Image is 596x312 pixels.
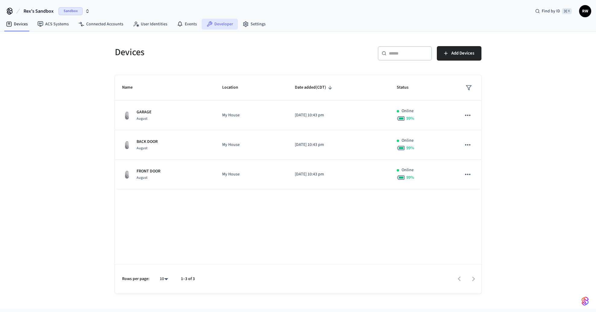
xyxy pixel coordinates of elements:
[295,112,382,118] p: [DATE] 10:43 pm
[530,6,577,17] div: Find by ID⌘ K
[437,46,481,61] button: Add Devices
[406,175,414,181] span: 99 %
[402,108,414,114] p: Online
[582,296,589,306] img: SeamLogoGradient.69752ec5.svg
[122,140,132,150] img: August Wifi Smart Lock 3rd Gen, Silver, Front
[1,19,33,30] a: Devices
[58,7,83,15] span: Sandbox
[115,75,481,189] table: sticky table
[397,83,416,92] span: Status
[295,142,382,148] p: [DATE] 10:43 pm
[137,139,158,145] p: BACK DOOR
[222,142,280,148] p: My House
[202,19,238,30] a: Developer
[222,171,280,178] p: My House
[402,167,414,173] p: Online
[157,275,171,283] div: 10
[295,83,334,92] span: Date added(CDT)
[137,175,147,180] span: August
[562,8,572,14] span: ⌘ K
[402,137,414,144] p: Online
[122,83,140,92] span: Name
[137,109,152,115] p: GARAGE
[137,116,147,121] span: August
[580,6,591,17] span: RW
[137,146,147,151] span: August
[295,171,382,178] p: [DATE] 10:43 pm
[238,19,270,30] a: Settings
[122,276,150,282] p: Rows per page:
[74,19,128,30] a: Connected Accounts
[542,8,560,14] span: Find by ID
[222,83,246,92] span: Location
[24,8,54,15] span: Rex's Sandbox
[115,46,295,58] h5: Devices
[137,168,160,175] p: FRONT DOOR
[33,19,74,30] a: ACS Systems
[122,111,132,120] img: August Wifi Smart Lock 3rd Gen, Silver, Front
[579,5,591,17] button: RW
[128,19,172,30] a: User Identities
[172,19,202,30] a: Events
[451,49,474,57] span: Add Devices
[122,170,132,179] img: August Wifi Smart Lock 3rd Gen, Silver, Front
[406,115,414,121] span: 99 %
[181,276,195,282] p: 1–3 of 3
[222,112,280,118] p: My House
[406,145,414,151] span: 99 %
